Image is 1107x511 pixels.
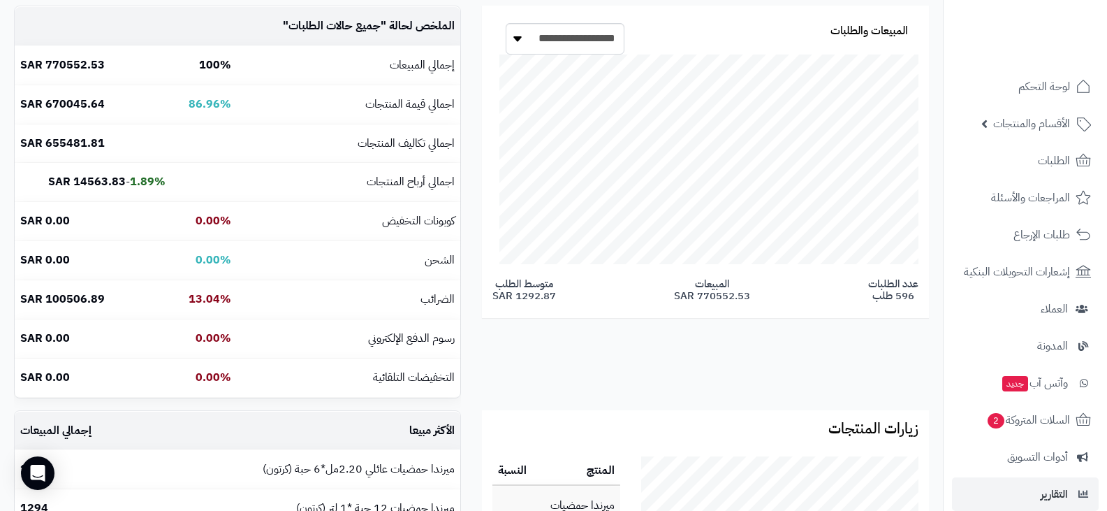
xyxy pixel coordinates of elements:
b: 100% [199,57,231,73]
span: إشعارات التحويلات البنكية [964,262,1070,282]
b: 1746 [20,461,48,477]
b: 0.00 SAR [20,252,70,268]
td: إجمالي المبيعات [237,46,460,85]
a: المراجعات والأسئلة [952,181,1099,215]
b: 0.00% [196,330,231,347]
b: 100506.89 SAR [20,291,105,308]
span: العملاء [1041,299,1068,319]
td: كوبونات التخفيض [237,202,460,240]
td: الضرائب [237,280,460,319]
td: التخفيضات التلقائية [237,359,460,397]
td: الملخص لحالة " " [237,7,460,45]
span: 2 [987,412,1005,429]
b: 655481.81 SAR [20,135,105,152]
td: رسوم الدفع الإلكتروني [237,319,460,358]
b: 13.04% [189,291,231,308]
a: إشعارات التحويلات البنكية [952,255,1099,289]
th: النسبة [492,457,532,486]
h3: المبيعات والطلبات [830,25,908,38]
span: لوحة التحكم [1018,77,1070,96]
a: وآتس آبجديد [952,366,1099,400]
td: اجمالي تكاليف المنتجات [237,124,460,163]
b: 670045.64 SAR [20,96,105,113]
span: وآتس آب [1001,373,1068,393]
span: متوسط الطلب 1292.87 SAR [492,278,556,301]
span: طلبات الإرجاع [1013,225,1070,245]
th: المنتج [532,457,620,486]
b: 0.00% [196,369,231,386]
a: طلبات الإرجاع [952,218,1099,252]
span: عدد الطلبات 596 طلب [868,278,918,301]
b: 1.89% [130,173,166,190]
b: 86.96% [189,96,231,113]
td: إجمالي المبيعات [15,412,143,450]
span: السلات المتروكة [986,410,1070,430]
a: العملاء [952,292,1099,326]
b: 0.00% [196,213,231,229]
span: التقارير [1041,484,1068,504]
a: الطلبات [952,144,1099,178]
div: Open Intercom Messenger [21,456,54,490]
span: المبيعات 770552.53 SAR [674,278,750,301]
td: ميرندا حمضيات عائلي 2.20مل*6 حبة (كرتون) [143,450,460,489]
a: المدونة [952,329,1099,363]
a: التقارير [952,477,1099,511]
a: لوحة التحكم [952,70,1099,103]
td: الأكثر مبيعا [143,412,460,450]
b: 14563.83 SAR [48,173,126,190]
span: الطلبات [1038,151,1070,171]
span: جميع حالات الطلبات [288,17,381,34]
b: 0.00 SAR [20,330,70,347]
span: الأقسام والمنتجات [993,114,1070,134]
span: المدونة [1037,336,1068,356]
span: جديد [1002,376,1028,391]
span: المراجعات والأسئلة [991,188,1070,208]
td: - [15,163,171,201]
a: أدوات التسويق [952,440,1099,474]
h3: زيارات المنتجات [492,421,918,437]
b: 0.00 SAR [20,369,70,386]
b: 0.00 SAR [20,213,70,229]
td: الشحن [237,241,460,280]
a: السلات المتروكة2 [952,403,1099,437]
b: 770552.53 SAR [20,57,105,73]
img: logo-2.png [1012,19,1094,48]
span: أدوات التسويق [1007,447,1068,467]
b: 0.00% [196,252,231,268]
td: اجمالي أرباح المنتجات [237,163,460,201]
td: اجمالي قيمة المنتجات [237,85,460,124]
